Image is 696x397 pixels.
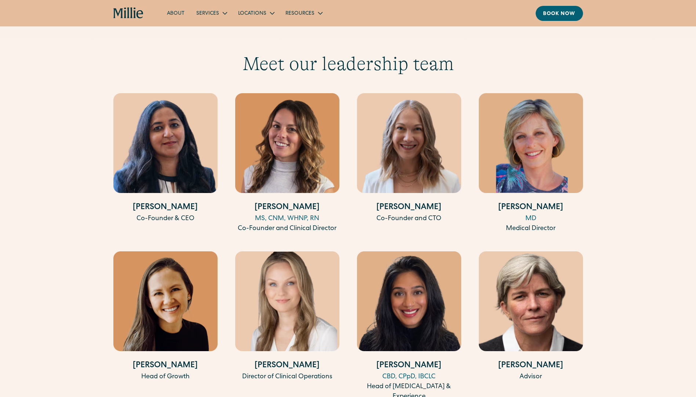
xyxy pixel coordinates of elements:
[479,214,583,224] div: MD
[113,372,218,382] div: Head of Growth
[113,202,218,214] h4: [PERSON_NAME]
[113,214,218,224] div: Co-Founder & CEO
[479,372,583,382] div: Advisor
[238,10,266,18] div: Locations
[113,360,218,372] h4: [PERSON_NAME]
[479,224,583,234] div: Medical Director
[232,7,280,19] div: Locations
[543,10,576,18] div: Book now
[357,372,461,382] div: CBD, CPpD, IBCLC
[235,372,339,382] div: Director of Clinical Operations
[235,202,339,214] h4: [PERSON_NAME]
[536,6,583,21] a: Book now
[479,202,583,214] h4: [PERSON_NAME]
[113,52,583,75] h3: Meet our leadership team
[190,7,232,19] div: Services
[235,214,339,224] div: MS, CNM, WHNP, RN
[113,7,144,19] a: home
[357,202,461,214] h4: [PERSON_NAME]
[196,10,219,18] div: Services
[280,7,328,19] div: Resources
[161,7,190,19] a: About
[357,214,461,224] div: Co-Founder and CTO
[479,360,583,372] h4: [PERSON_NAME]
[285,10,314,18] div: Resources
[235,360,339,372] h4: [PERSON_NAME]
[235,224,339,234] div: Co-Founder and Clinical Director
[357,360,461,372] h4: [PERSON_NAME]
